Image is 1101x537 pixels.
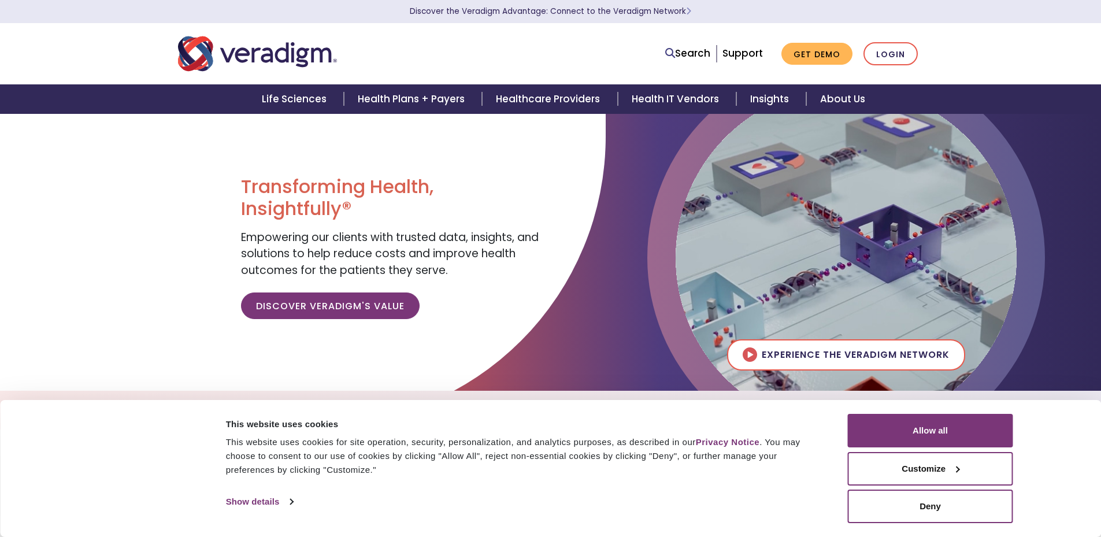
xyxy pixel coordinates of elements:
a: The Veradigm Network [466,395,619,425]
a: Careers [694,395,765,425]
a: Discover the Veradigm Advantage: Connect to the Veradigm NetworkLearn More [410,6,691,17]
button: Customize [848,452,1013,486]
span: Empowering our clients with trusted data, insights, and solutions to help reduce costs and improv... [241,229,539,278]
a: About Us [806,84,879,114]
button: Allow all [848,414,1013,447]
a: Login [863,42,918,66]
img: Veradigm logo [178,35,337,73]
a: Support [722,46,763,60]
a: Health IT Vendors [618,84,736,114]
a: Privacy Notice [696,437,759,447]
div: This website uses cookies [226,417,822,431]
a: Show details [226,493,293,510]
a: Health Plans + Payers [344,84,482,114]
span: Learn More [686,6,691,17]
div: This website uses cookies for site operation, security, personalization, and analytics purposes, ... [226,435,822,477]
a: Life Sciences [248,84,344,114]
a: Search [665,46,710,61]
a: Healthcare Providers [482,84,617,114]
a: Discover Veradigm's Value [241,292,420,319]
a: Explore Solutions [337,395,466,425]
a: Insights [619,395,694,425]
h1: Transforming Health, Insightfully® [241,176,542,220]
button: Deny [848,490,1013,523]
a: Insights [736,84,806,114]
a: Get Demo [781,43,852,65]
